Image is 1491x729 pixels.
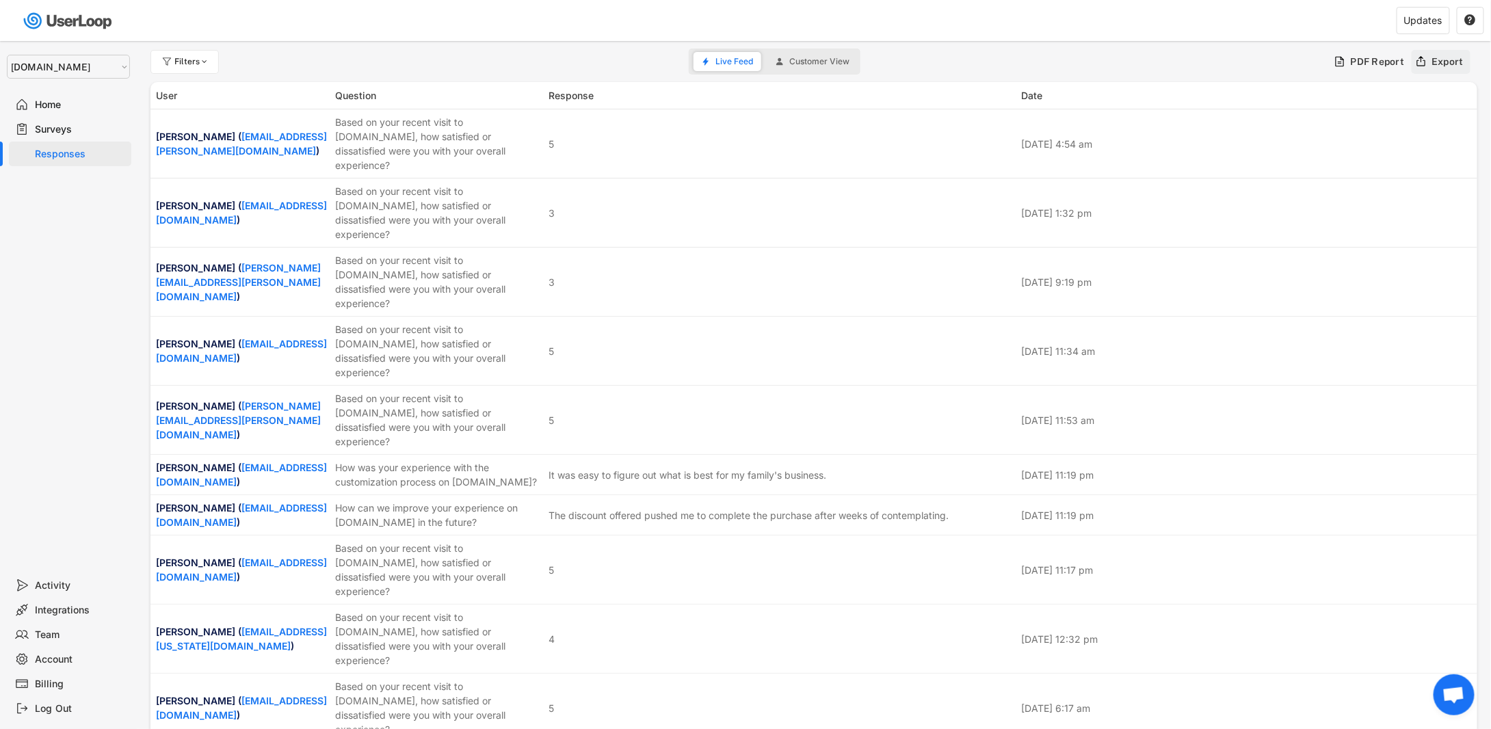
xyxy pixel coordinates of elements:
[1021,563,1472,577] div: [DATE] 11:17 pm
[36,579,126,592] div: Activity
[36,123,126,136] div: Surveys
[156,129,327,158] div: [PERSON_NAME] ( )
[549,632,555,646] div: 4
[335,184,540,241] div: Based on your recent visit to [DOMAIN_NAME], how satisfied or dissatisfied were you with your ove...
[549,508,949,522] div: The discount offered pushed me to complete the purchase after weeks of contemplating.
[156,338,327,364] a: [EMAIL_ADDRESS][DOMAIN_NAME]
[1464,14,1477,27] button: 
[174,57,210,66] div: Filters
[335,322,540,380] div: Based on your recent visit to [DOMAIN_NAME], how satisfied or dissatisfied were you with your ove...
[156,502,327,528] a: [EMAIL_ADDRESS][DOMAIN_NAME]
[1021,632,1472,646] div: [DATE] 12:32 pm
[156,336,327,365] div: [PERSON_NAME] ( )
[549,563,554,577] div: 5
[1021,413,1472,427] div: [DATE] 11:53 am
[156,501,327,529] div: [PERSON_NAME] ( )
[549,206,555,220] div: 3
[549,413,554,427] div: 5
[36,604,126,617] div: Integrations
[156,400,321,440] a: [PERSON_NAME][EMAIL_ADDRESS][PERSON_NAME][DOMAIN_NAME]
[156,262,321,302] a: [PERSON_NAME][EMAIL_ADDRESS][PERSON_NAME][DOMAIN_NAME]
[156,261,327,304] div: [PERSON_NAME] ( )
[1021,275,1472,289] div: [DATE] 9:19 pm
[36,702,126,715] div: Log Out
[156,695,327,721] a: [EMAIL_ADDRESS][DOMAIN_NAME]
[1021,468,1472,482] div: [DATE] 11:19 pm
[1021,206,1472,220] div: [DATE] 1:32 pm
[1021,344,1472,358] div: [DATE] 11:34 am
[694,52,761,71] button: Live Feed
[156,624,327,653] div: [PERSON_NAME] ( )
[156,200,327,226] a: [EMAIL_ADDRESS][DOMAIN_NAME]
[36,98,126,111] div: Home
[549,275,555,289] div: 3
[156,460,327,489] div: [PERSON_NAME] ( )
[36,628,126,641] div: Team
[156,626,327,652] a: [EMAIL_ADDRESS][US_STATE][DOMAIN_NAME]
[1404,16,1442,25] div: Updates
[156,693,327,722] div: [PERSON_NAME] ( )
[335,501,540,529] div: How can we improve your experience on [DOMAIN_NAME] in the future?
[335,88,540,103] div: Question
[156,555,327,584] div: [PERSON_NAME] ( )
[36,653,126,666] div: Account
[715,57,753,66] span: Live Feed
[335,460,540,489] div: How was your experience with the customization process on [DOMAIN_NAME]?
[1021,88,1472,103] div: Date
[1434,674,1475,715] div: Open chat
[156,557,327,583] a: [EMAIL_ADDRESS][DOMAIN_NAME]
[789,57,849,66] span: Customer View
[1465,14,1476,26] text: 
[156,88,327,103] div: User
[156,131,327,157] a: [EMAIL_ADDRESS][PERSON_NAME][DOMAIN_NAME]
[156,399,327,442] div: [PERSON_NAME] ( )
[36,148,126,161] div: Responses
[335,253,540,310] div: Based on your recent visit to [DOMAIN_NAME], how satisfied or dissatisfied were you with your ove...
[1021,701,1472,715] div: [DATE] 6:17 am
[549,468,826,482] div: It was easy to figure out what is best for my family's business.
[335,115,540,172] div: Based on your recent visit to [DOMAIN_NAME], how satisfied or dissatisfied were you with your ove...
[156,462,327,488] a: [EMAIL_ADDRESS][DOMAIN_NAME]
[549,88,1013,103] div: Response
[21,7,117,35] img: userloop-logo-01.svg
[1432,55,1464,68] div: Export
[335,610,540,667] div: Based on your recent visit to [DOMAIN_NAME], how satisfied or dissatisfied were you with your ove...
[1351,55,1405,68] div: PDF Report
[1021,137,1472,151] div: [DATE] 4:54 am
[549,137,554,151] div: 5
[1021,508,1472,522] div: [DATE] 11:19 pm
[36,678,126,691] div: Billing
[335,541,540,598] div: Based on your recent visit to [DOMAIN_NAME], how satisfied or dissatisfied were you with your ove...
[335,391,540,449] div: Based on your recent visit to [DOMAIN_NAME], how satisfied or dissatisfied were you with your ove...
[549,701,554,715] div: 5
[156,198,327,227] div: [PERSON_NAME] ( )
[549,344,554,358] div: 5
[767,52,858,71] button: Customer View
